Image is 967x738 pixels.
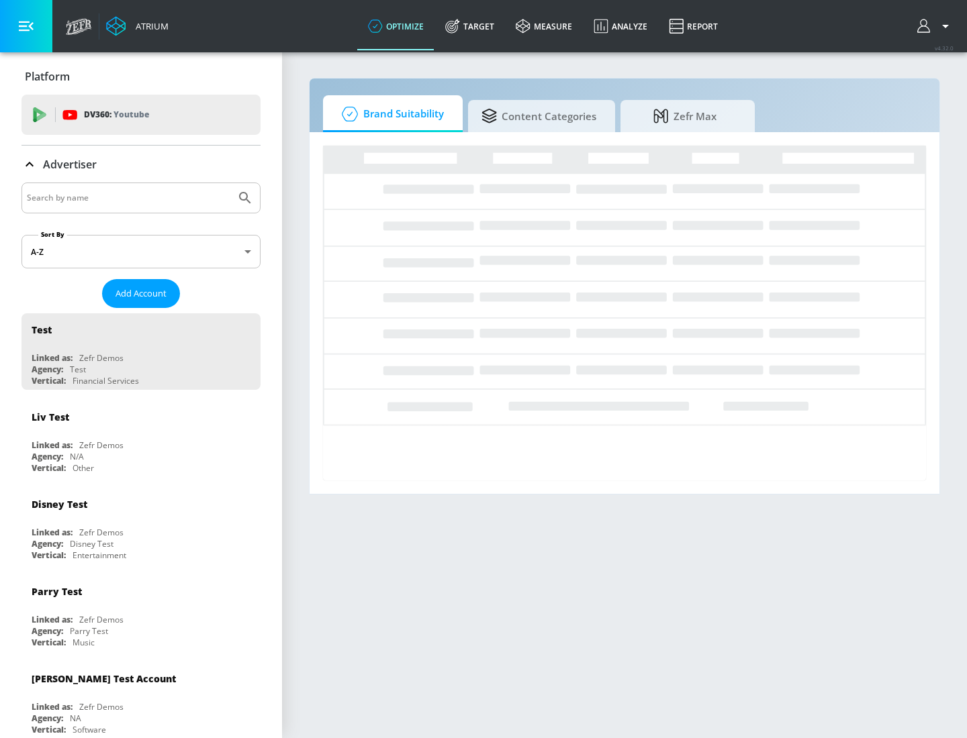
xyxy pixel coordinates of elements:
[32,585,82,598] div: Parry Test
[32,538,63,549] div: Agency:
[102,279,180,308] button: Add Account
[583,2,658,50] a: Analyze
[25,69,70,84] p: Platform
[84,107,149,122] p: DV360:
[32,451,63,462] div: Agency:
[32,637,66,648] div: Vertical:
[21,401,261,477] div: Liv TestLinked as:Zefr DemosAgency:N/AVertical:Other
[32,549,66,561] div: Vertical:
[70,538,113,549] div: Disney Test
[70,713,81,724] div: NA
[658,2,729,50] a: Report
[79,352,124,364] div: Zefr Demos
[73,637,95,648] div: Music
[32,625,63,637] div: Agency:
[32,364,63,375] div: Agency:
[43,157,97,172] p: Advertiser
[27,189,230,207] input: Search by name
[21,313,261,390] div: TestLinked as:Zefr DemosAgency:TestVertical:Financial Services
[38,230,67,239] label: Sort By
[70,625,108,637] div: Parry Test
[21,146,261,183] div: Advertiser
[106,16,169,36] a: Atrium
[32,462,66,474] div: Vertical:
[79,614,124,625] div: Zefr Demos
[32,411,69,423] div: Liv Test
[32,713,63,724] div: Agency:
[434,2,505,50] a: Target
[79,439,124,451] div: Zefr Demos
[79,701,124,713] div: Zefr Demos
[113,107,149,121] p: Youtube
[32,352,73,364] div: Linked as:
[73,724,106,735] div: Software
[73,462,94,474] div: Other
[481,100,596,132] span: Content Categories
[505,2,583,50] a: measure
[634,100,736,132] span: Zefr Max
[79,527,124,538] div: Zefr Demos
[130,20,169,32] div: Atrium
[32,498,87,511] div: Disney Test
[32,724,66,735] div: Vertical:
[70,451,84,462] div: N/A
[336,98,444,130] span: Brand Suitability
[21,575,261,651] div: Parry TestLinked as:Zefr DemosAgency:Parry TestVertical:Music
[32,439,73,451] div: Linked as:
[32,614,73,625] div: Linked as:
[357,2,434,50] a: optimize
[32,323,52,336] div: Test
[73,549,126,561] div: Entertainment
[32,672,176,685] div: [PERSON_NAME] Test Account
[73,375,139,386] div: Financial Services
[935,44,954,52] span: v 4.32.0
[21,58,261,95] div: Platform
[21,235,261,268] div: A-Z
[116,286,167,301] span: Add Account
[21,95,261,135] div: DV360: Youtube
[32,527,73,538] div: Linked as:
[32,701,73,713] div: Linked as:
[21,488,261,564] div: Disney TestLinked as:Zefr DemosAgency:Disney TestVertical:Entertainment
[32,375,66,386] div: Vertical:
[70,364,86,375] div: Test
